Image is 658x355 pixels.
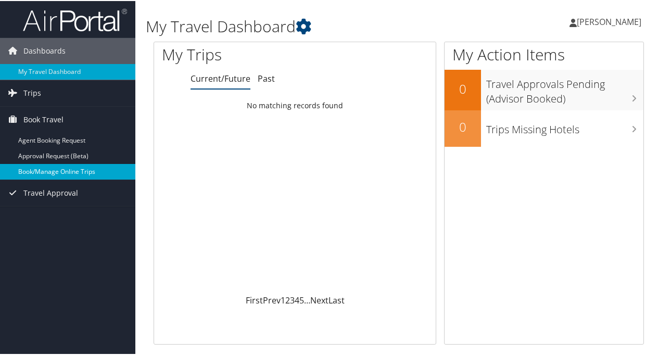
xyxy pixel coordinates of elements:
h2: 0 [445,117,481,135]
a: First [246,294,263,305]
span: Book Travel [23,106,64,132]
a: Current/Future [191,72,250,83]
h1: My Trips [162,43,311,65]
a: 0Travel Approvals Pending (Advisor Booked) [445,69,643,109]
a: 4 [295,294,299,305]
a: 3 [290,294,295,305]
span: … [304,294,310,305]
h2: 0 [445,79,481,97]
a: Prev [263,294,281,305]
span: [PERSON_NAME] [577,15,641,27]
a: Past [258,72,275,83]
a: Next [310,294,328,305]
img: airportal-logo.png [23,7,127,31]
h1: My Action Items [445,43,643,65]
h3: Travel Approvals Pending (Advisor Booked) [486,71,643,105]
a: 0Trips Missing Hotels [445,109,643,146]
h3: Trips Missing Hotels [486,116,643,136]
a: Last [328,294,345,305]
a: 2 [285,294,290,305]
td: No matching records found [154,95,436,114]
a: 5 [299,294,304,305]
span: Trips [23,79,41,105]
h1: My Travel Dashboard [146,15,483,36]
span: Travel Approval [23,179,78,205]
a: 1 [281,294,285,305]
span: Dashboards [23,37,66,63]
a: [PERSON_NAME] [570,5,652,36]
